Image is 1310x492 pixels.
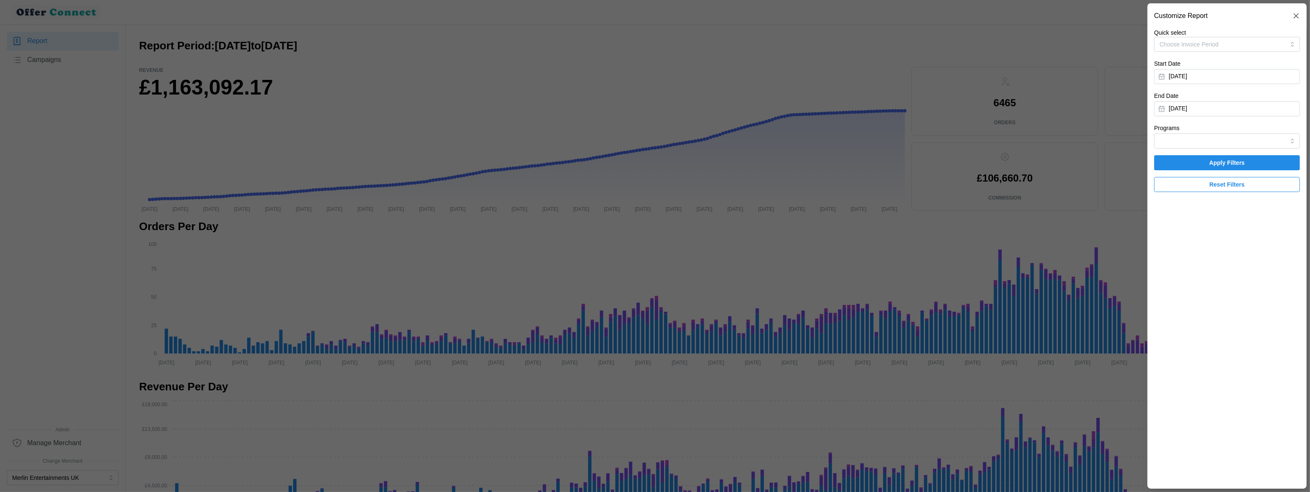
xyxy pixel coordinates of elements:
[1154,28,1300,37] p: Quick select
[1154,92,1178,101] label: End Date
[1154,13,1208,19] h2: Customize Report
[1154,59,1181,69] label: Start Date
[1209,177,1245,192] span: Reset Filters
[1154,37,1300,52] button: Choose Invoice Period
[1160,41,1219,48] span: Choose Invoice Period
[1154,155,1300,170] button: Apply Filters
[1154,124,1180,133] label: Programs
[1154,101,1300,116] button: [DATE]
[1154,177,1300,192] button: Reset Filters
[1209,156,1245,170] span: Apply Filters
[1154,69,1300,84] button: [DATE]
